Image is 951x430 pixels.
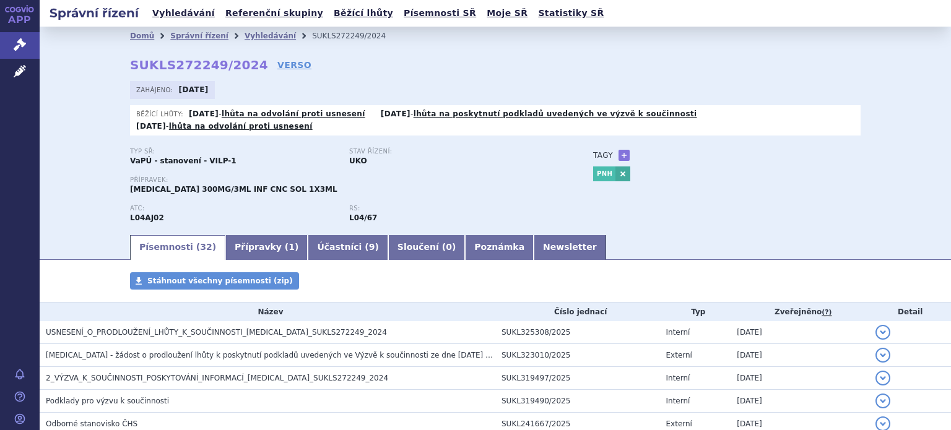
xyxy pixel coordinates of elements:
a: lhůta na odvolání proti usnesení [222,110,365,118]
th: Číslo jednací [495,303,660,321]
a: Písemnosti (32) [130,235,225,260]
strong: [DATE] [179,85,209,94]
a: Referenční skupiny [222,5,327,22]
td: SUKL325308/2025 [495,321,660,344]
button: detail [875,348,890,363]
span: Externí [666,419,692,428]
td: SUKL319490/2025 [495,390,660,413]
a: lhůta na poskytnutí podkladů uvedených ve výzvě k součinnosti [414,110,697,118]
a: PNH [593,166,615,181]
td: [DATE] [731,390,869,413]
strong: [DATE] [189,110,219,118]
strong: [DATE] [136,122,166,131]
span: Podklady pro výzvu k součinnosti [46,397,169,405]
p: Stav řízení: [349,148,556,155]
h2: Správní řízení [40,4,149,22]
td: [DATE] [731,367,869,390]
button: detail [875,393,890,408]
th: Detail [869,303,951,321]
span: USNESENÍ_O_PRODLOUŽENÍ_LHŮTY_K_SOUČINNOSTI_ULTOMIRIS_SUKLS272249_2024 [46,328,387,337]
th: Typ [660,303,731,321]
a: lhůta na odvolání proti usnesení [169,122,313,131]
a: Stáhnout všechny písemnosti (zip) [130,272,299,290]
th: Název [40,303,495,321]
a: Správní řízení [170,32,228,40]
span: Zahájeno: [136,85,175,95]
span: [MEDICAL_DATA] 300MG/3ML INF CNC SOL 1X3ML [130,185,337,194]
p: ATC: [130,205,337,212]
th: Zveřejněno [731,303,869,321]
p: - [189,109,365,119]
a: Newsletter [534,235,606,260]
span: 1 [289,242,295,252]
a: Moje SŘ [483,5,531,22]
span: 9 [369,242,375,252]
a: Vyhledávání [149,5,219,22]
span: Interní [666,397,690,405]
p: - [136,121,313,131]
td: [DATE] [731,344,869,367]
span: 2_VÝZVA_K_SOUČINNOSTI_POSKYTOVÁNÍ_INFORMACÍ_ULTOMIRIS_SUKLS272249_2024 [46,374,388,382]
span: Ultomiris - žádost o prodloužení lhůty k poskytnutí podkladů uvedených ve Výzvě k součinnosti ze ... [46,351,616,359]
button: detail [875,325,890,340]
span: Odborné stanovisko ČHS [46,419,137,428]
td: SUKL319497/2025 [495,367,660,390]
button: detail [875,371,890,385]
strong: RAVULIZUMAB [130,213,164,222]
a: Písemnosti SŘ [400,5,480,22]
li: SUKLS272249/2024 [312,27,402,45]
span: Interní [666,328,690,337]
span: Stáhnout všechny písemnosti (zip) [147,277,293,285]
span: Běžící lhůty: [136,109,186,119]
strong: SUKLS272249/2024 [130,58,268,72]
td: [DATE] [731,321,869,344]
h3: Tagy [593,148,613,163]
a: Přípravky (1) [225,235,308,260]
span: Externí [666,351,692,359]
a: Statistiky SŘ [534,5,607,22]
a: Účastníci (9) [308,235,388,260]
a: Vyhledávání [245,32,296,40]
a: Poznámka [465,235,534,260]
p: - [381,109,697,119]
span: 32 [200,242,212,252]
strong: UKO [349,157,367,165]
p: Typ SŘ: [130,148,337,155]
strong: VaPÚ - stanovení - VILP-1 [130,157,237,165]
span: 0 [446,242,452,252]
a: Sloučení (0) [388,235,465,260]
span: Interní [666,374,690,382]
a: VERSO [277,59,311,71]
td: SUKL323010/2025 [495,344,660,367]
p: RS: [349,205,556,212]
a: Domů [130,32,154,40]
abbr: (?) [822,308,832,317]
strong: [DATE] [381,110,410,118]
strong: ravulizumab [349,213,377,222]
a: + [619,150,630,161]
a: Běžící lhůty [330,5,397,22]
p: Přípravek: [130,176,568,184]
